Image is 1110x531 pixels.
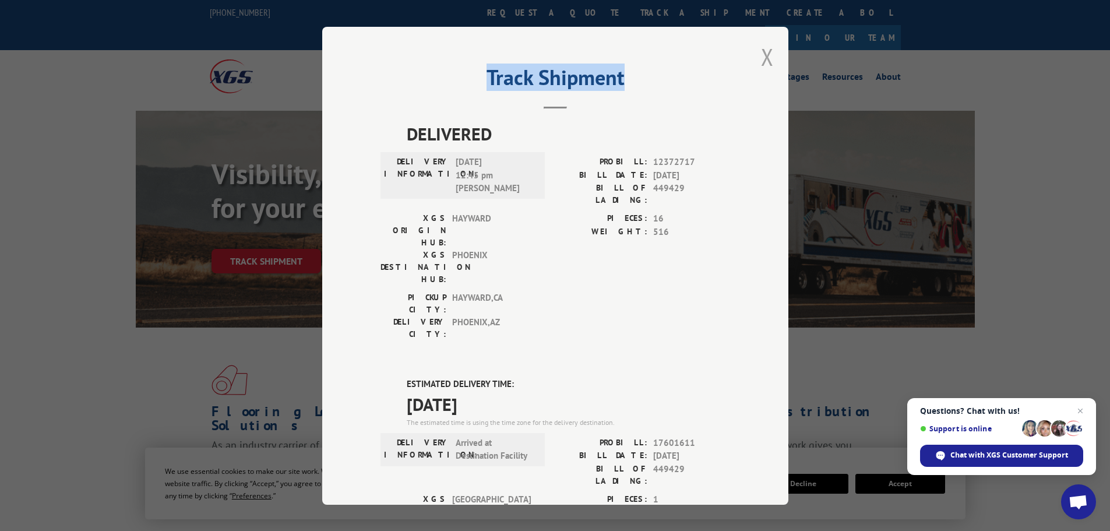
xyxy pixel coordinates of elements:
[555,493,647,506] label: PIECES:
[452,316,531,340] span: PHOENIX , AZ
[653,168,730,182] span: [DATE]
[452,249,531,286] span: PHOENIX
[950,450,1068,460] span: Chat with XGS Customer Support
[920,406,1083,416] span: Questions? Chat with us!
[653,225,730,238] span: 516
[555,212,647,226] label: PIECES:
[555,462,647,487] label: BILL OF LADING:
[380,316,446,340] label: DELIVERY CITY:
[555,225,647,238] label: WEIGHT:
[456,156,534,195] span: [DATE] 12:45 pm [PERSON_NAME]
[452,493,531,529] span: [GEOGRAPHIC_DATA]
[456,436,534,462] span: Arrived at Destination Facility
[380,493,446,529] label: XGS ORIGIN HUB:
[555,436,647,449] label: PROBILL:
[920,424,1018,433] span: Support is online
[407,391,730,417] span: [DATE]
[407,417,730,427] div: The estimated time is using the time zone for the delivery destination.
[653,436,730,449] span: 17601611
[761,41,774,72] button: Close modal
[384,436,450,462] label: DELIVERY INFORMATION:
[653,212,730,226] span: 16
[380,69,730,92] h2: Track Shipment
[380,212,446,249] label: XGS ORIGIN HUB:
[555,449,647,463] label: BILL DATE:
[653,462,730,487] span: 449429
[384,156,450,195] label: DELIVERY INFORMATION:
[407,121,730,147] span: DELIVERED
[380,291,446,316] label: PICKUP CITY:
[653,449,730,463] span: [DATE]
[653,182,730,206] span: 449429
[555,168,647,182] label: BILL DATE:
[555,182,647,206] label: BILL OF LADING:
[452,291,531,316] span: HAYWARD , CA
[555,156,647,169] label: PROBILL:
[452,212,531,249] span: HAYWARD
[920,445,1083,467] div: Chat with XGS Customer Support
[1061,484,1096,519] div: Open chat
[653,493,730,506] span: 1
[653,156,730,169] span: 12372717
[380,249,446,286] label: XGS DESTINATION HUB:
[1073,404,1087,418] span: Close chat
[407,378,730,391] label: ESTIMATED DELIVERY TIME:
